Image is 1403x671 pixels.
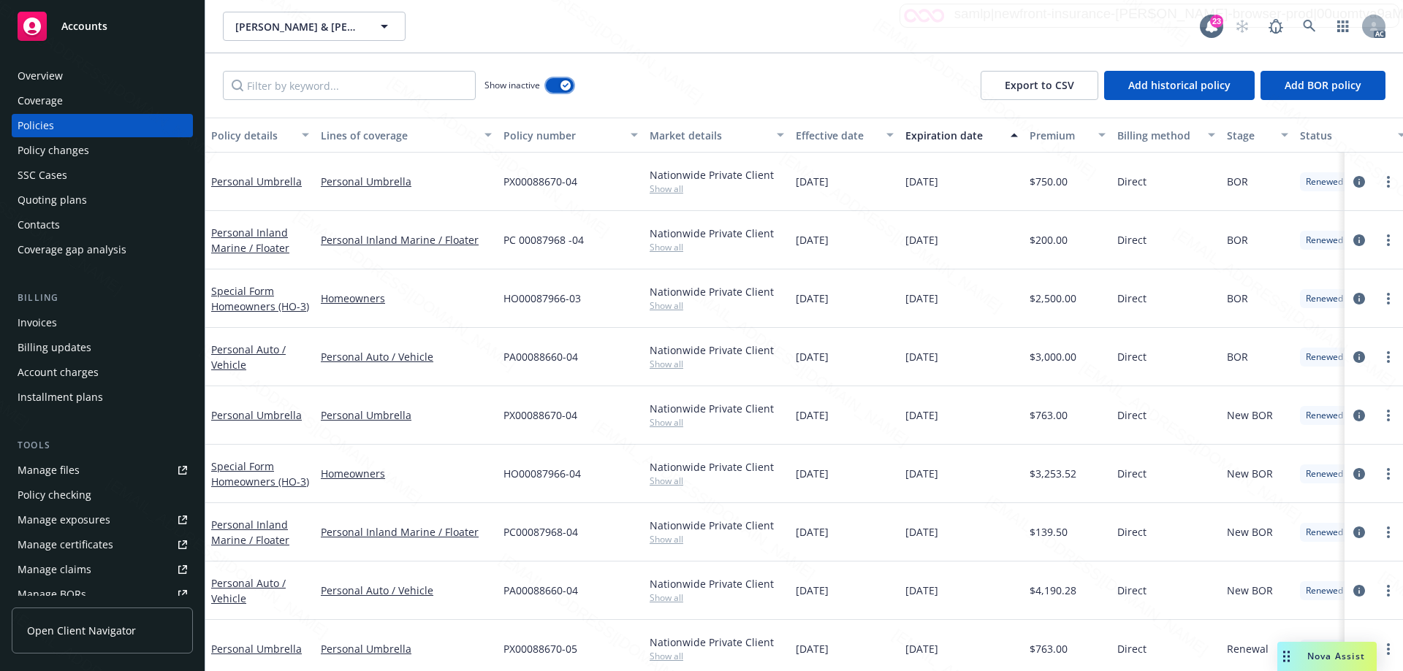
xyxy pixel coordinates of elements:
a: Coverage gap analysis [12,238,193,261]
a: Policies [12,114,193,137]
span: $763.00 [1030,407,1068,423]
a: more [1380,640,1397,658]
a: Invoices [12,311,193,334]
span: Renewed [1306,467,1343,480]
span: PC 00087968 -04 [503,232,584,248]
a: Manage files [12,459,193,482]
a: Manage exposures [12,508,193,532]
button: Nova Assist [1277,642,1377,671]
span: Renewed [1306,292,1343,305]
div: Nationwide Private Client [650,342,784,358]
span: Show all [650,183,784,195]
a: Personal Umbrella [211,408,302,422]
a: Policy changes [12,139,193,162]
span: Renewed [1306,409,1343,422]
div: Policy number [503,128,622,143]
a: Report a Bug [1261,12,1290,41]
span: Nova Assist [1307,650,1365,662]
a: Personal Inland Marine / Floater [321,524,492,540]
span: Show all [650,358,784,370]
span: $4,190.28 [1030,583,1076,598]
a: Manage BORs [12,583,193,606]
span: Show all [650,241,784,253]
span: Renewed [1306,350,1343,364]
a: Personal Auto / Vehicle [211,576,286,605]
a: Start snowing [1228,12,1257,41]
a: Personal Auto / Vehicle [211,342,286,372]
button: Add historical policy [1104,71,1255,100]
a: circleInformation [1350,231,1368,249]
span: [PERSON_NAME] & [PERSON_NAME] Family [235,19,362,34]
span: [DATE] [905,291,938,306]
span: Show all [650,591,784,604]
span: [DATE] [796,583,829,598]
a: Personal Umbrella [211,175,302,188]
a: circleInformation [1350,348,1368,366]
a: more [1380,407,1397,424]
span: BOR [1227,291,1248,306]
span: [DATE] [796,349,829,364]
span: [DATE] [796,232,829,248]
div: Billing [12,291,193,305]
span: Renewed [1306,234,1343,247]
div: Contacts [18,213,60,237]
span: Renewal [1227,641,1269,656]
a: Personal Umbrella [321,407,492,423]
span: Accounts [61,20,107,32]
button: Export to CSV [981,71,1098,100]
a: Personal Inland Marine / Floater [211,226,289,255]
span: $139.50 [1030,524,1068,540]
span: New BOR [1227,466,1273,481]
a: Accounts [12,6,193,47]
div: Manage exposures [18,508,110,532]
span: PX00088670-04 [503,174,577,189]
span: [DATE] [905,641,938,656]
a: Manage claims [12,558,193,581]
a: Installment plans [12,386,193,409]
button: Effective date [790,118,900,153]
div: Policy details [211,128,293,143]
a: Account charges [12,361,193,384]
div: Nationwide Private Client [650,284,784,299]
a: more [1380,348,1397,366]
a: more [1380,173,1397,191]
a: Special Form Homeowners (HO-3) [211,459,309,488]
span: PX00088670-05 [503,641,577,656]
span: Direct [1117,466,1147,481]
span: New BOR [1227,583,1273,598]
span: Direct [1117,232,1147,248]
a: more [1380,231,1397,249]
a: more [1380,290,1397,307]
span: $750.00 [1030,174,1068,189]
a: circleInformation [1350,407,1368,424]
div: Invoices [18,311,57,334]
span: Direct [1117,291,1147,306]
div: Nationwide Private Client [650,401,784,416]
span: Show all [650,416,784,429]
button: Market details [644,118,790,153]
a: more [1380,582,1397,599]
div: SSC Cases [18,164,67,187]
a: Personal Auto / Vehicle [321,583,492,598]
a: circleInformation [1350,582,1368,599]
span: [DATE] [905,174,938,189]
a: Coverage [12,89,193,112]
span: $200.00 [1030,232,1068,248]
span: [DATE] [905,407,938,423]
span: Export to CSV [1005,78,1074,92]
div: Market details [650,128,768,143]
div: Billing method [1117,128,1199,143]
span: PA00088660-04 [503,349,578,364]
div: Installment plans [18,386,103,409]
span: Renewed [1306,584,1343,597]
a: circleInformation [1350,173,1368,191]
a: Contacts [12,213,193,237]
div: Coverage [18,89,63,112]
span: [DATE] [796,466,829,481]
div: Policy changes [18,139,89,162]
span: BOR [1227,232,1248,248]
span: Show all [650,299,784,312]
span: HO00087966-03 [503,291,581,306]
span: Direct [1117,407,1147,423]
